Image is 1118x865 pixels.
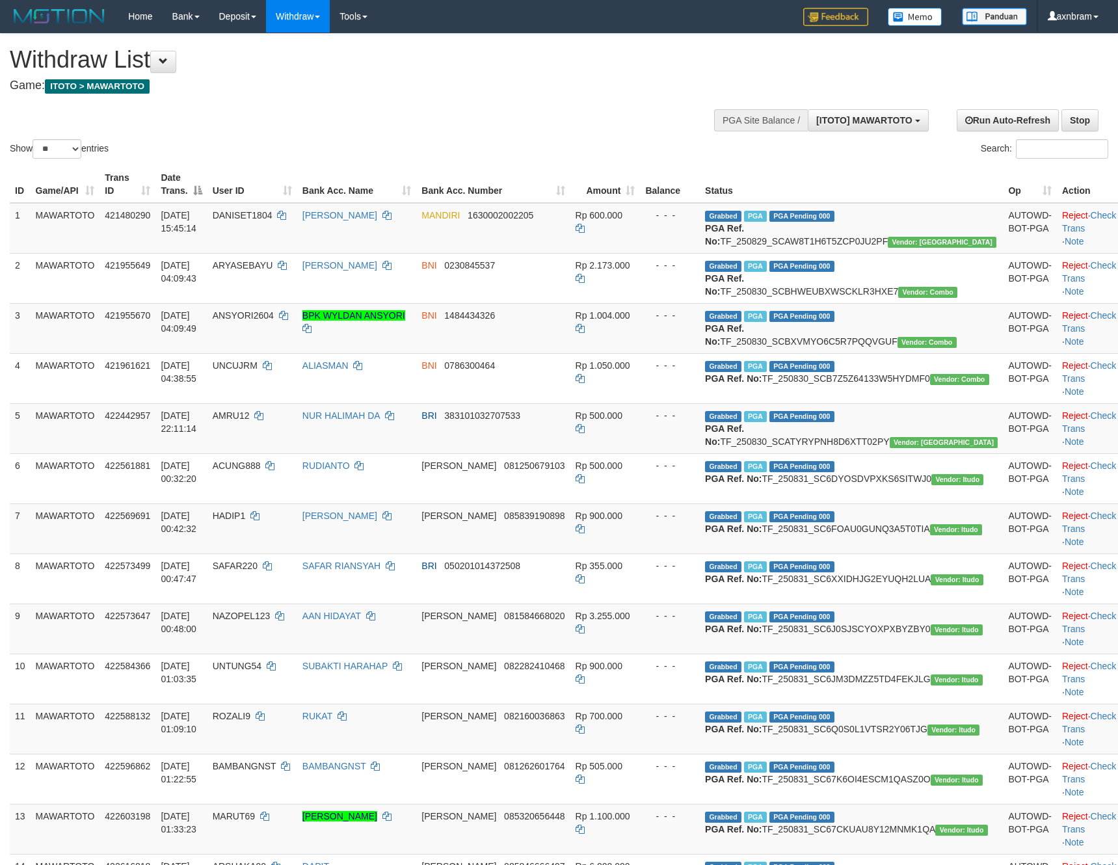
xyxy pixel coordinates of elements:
a: Note [1065,637,1084,647]
b: PGA Ref. No: [705,724,762,734]
td: 3 [10,303,31,353]
span: Grabbed [705,461,741,472]
th: User ID: activate to sort column ascending [207,166,297,203]
td: 1 [10,203,31,254]
td: MAWARTOTO [31,503,100,553]
img: Feedback.jpg [803,8,868,26]
th: Bank Acc. Number: activate to sort column ascending [416,166,570,203]
span: Vendor URL: https://secure11.1velocity.biz [898,287,957,298]
label: Show entries [10,139,109,159]
th: Date Trans.: activate to sort column descending [155,166,207,203]
span: PGA Pending [769,361,834,372]
span: Grabbed [705,561,741,572]
span: Rp 600.000 [576,210,622,220]
span: PGA Pending [769,211,834,222]
h4: Game: [10,79,732,92]
span: Vendor URL: https://secure6.1velocity.biz [931,474,983,485]
a: SAFAR RIANSYAH [302,561,380,571]
img: Button%20Memo.svg [888,8,942,26]
span: 422596862 [105,761,150,771]
div: - - - [645,710,695,723]
td: 6 [10,453,31,503]
span: [DATE] 01:09:10 [161,711,196,734]
span: [DATE] 04:09:43 [161,260,196,284]
span: Grabbed [705,812,741,823]
td: TF_250831_SC67CKUAU8Y12MNMK1QA [700,804,1003,854]
a: Note [1065,787,1084,797]
span: [PERSON_NAME] [421,761,496,771]
span: Marked by axnjistel [744,511,767,522]
span: MARUT69 [213,811,255,821]
span: [PERSON_NAME] [421,711,496,721]
a: Note [1065,587,1084,597]
span: Rp 1.100.000 [576,811,630,821]
div: - - - [645,609,695,622]
td: AUTOWD-BOT-PGA [1003,604,1057,654]
span: Rp 700.000 [576,711,622,721]
td: AUTOWD-BOT-PGA [1003,353,1057,403]
span: MANDIRI [421,210,460,220]
div: - - - [645,359,695,372]
span: ANSYORI2604 [213,310,274,321]
td: 8 [10,553,31,604]
td: TF_250831_SC6XXIDHJG2EYUQH2LUA [700,553,1003,604]
th: Op: activate to sort column ascending [1003,166,1057,203]
span: Vendor URL: https://secure10.1velocity.biz [890,437,998,448]
td: MAWARTOTO [31,303,100,353]
td: 7 [10,503,31,553]
td: TF_250829_SCAW8T1H6T5ZCP0JU2PF [700,203,1003,254]
span: 422573499 [105,561,150,571]
a: Check Trans [1062,661,1116,684]
span: Grabbed [705,411,741,422]
span: 421961621 [105,360,150,371]
a: [PERSON_NAME] [302,260,377,271]
span: UNTUNG54 [213,661,261,671]
td: AUTOWD-BOT-PGA [1003,704,1057,754]
a: Check Trans [1062,711,1116,734]
div: - - - [645,459,695,472]
a: Reject [1062,611,1088,621]
a: Check Trans [1062,360,1116,384]
span: Grabbed [705,611,741,622]
span: [DATE] 04:38:55 [161,360,196,384]
span: BAMBANGNST [213,761,276,771]
span: Copy 082282410468 to clipboard [504,661,565,671]
span: Vendor URL: https://secure11.1velocity.biz [898,337,957,348]
span: ITOTO > MAWARTOTO [45,79,150,94]
span: NAZOPEL123 [213,611,271,621]
span: Copy 081584668020 to clipboard [504,611,565,621]
td: AUTOWD-BOT-PGA [1003,804,1057,854]
a: Reject [1062,360,1088,371]
td: MAWARTOTO [31,704,100,754]
span: PGA Pending [769,661,834,672]
span: Grabbed [705,361,741,372]
div: - - - [645,559,695,572]
span: BNI [421,260,436,271]
h1: Withdraw List [10,47,732,73]
span: PGA Pending [769,411,834,422]
td: MAWARTOTO [31,804,100,854]
span: Copy 081262601764 to clipboard [504,761,565,771]
span: Marked by axnjistel [744,311,767,322]
a: BAMBANGNST [302,761,366,771]
td: MAWARTOTO [31,604,100,654]
span: [PERSON_NAME] [421,511,496,521]
span: SAFAR220 [213,561,258,571]
div: - - - [645,409,695,422]
span: PGA Pending [769,511,834,522]
span: Vendor URL: https://secure6.1velocity.biz [931,775,983,786]
td: MAWARTOTO [31,253,100,303]
span: Rp 900.000 [576,511,622,521]
a: Run Auto-Refresh [957,109,1059,131]
input: Search: [1016,139,1108,159]
td: 13 [10,804,31,854]
a: BPK WYLDAN ANSYORI [302,310,405,321]
span: PGA Pending [769,311,834,322]
span: Vendor URL: https://secure6.1velocity.biz [931,624,983,635]
span: Rp 500.000 [576,460,622,471]
span: Rp 355.000 [576,561,622,571]
td: TF_250830_SCATYRYPNH8D6XTT02PY [700,403,1003,453]
td: MAWARTOTO [31,553,100,604]
td: AUTOWD-BOT-PGA [1003,203,1057,254]
span: HADIP1 [213,511,246,521]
